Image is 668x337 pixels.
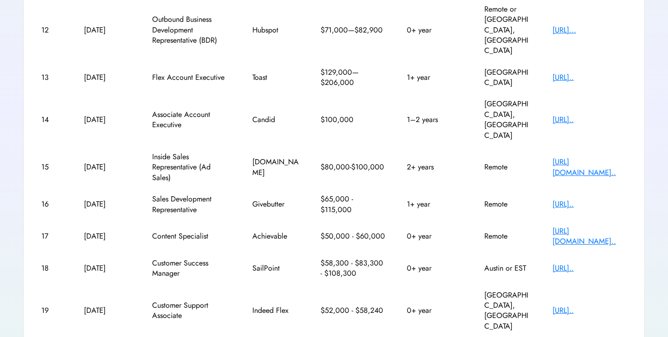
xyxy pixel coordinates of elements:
div: $58,300 - $83,300 - $108,300 [321,258,385,279]
div: $80,000-$100,000 [321,162,385,172]
div: 13 [41,72,62,83]
div: [URL][DOMAIN_NAME].. [552,226,627,247]
div: $50,000 - $60,000 [321,231,385,241]
div: 1+ year [407,199,462,209]
div: 12 [41,25,62,35]
div: Hubspot [252,25,299,35]
div: $65,000 - $115,000 [321,194,385,215]
div: Candid [252,115,299,125]
div: [DATE] [84,231,130,241]
div: $71,000—$82,900 [321,25,385,35]
div: Associate Account Executive [152,110,231,130]
div: Remote [484,199,531,209]
div: 15 [41,162,62,172]
div: [URL].. [552,305,627,316]
div: Givebutter [252,199,299,209]
div: Toast [252,72,299,83]
div: Remote or [GEOGRAPHIC_DATA], [GEOGRAPHIC_DATA] [484,4,531,56]
div: [URL].. [552,115,627,125]
div: 2+ years [407,162,462,172]
div: 0+ year [407,231,462,241]
div: [GEOGRAPHIC_DATA], [GEOGRAPHIC_DATA] [484,99,531,141]
div: Outbound Business Development Representative (BDR) [152,14,231,45]
div: [GEOGRAPHIC_DATA] [484,67,531,88]
div: 0+ year [407,263,462,273]
div: $52,000 - $58,240 [321,305,385,316]
div: Achievable [252,231,299,241]
div: $129,000—$206,000 [321,67,385,88]
div: 17 [41,231,62,241]
div: Remote [484,231,531,241]
div: 19 [41,305,62,316]
div: [GEOGRAPHIC_DATA], [GEOGRAPHIC_DATA] [484,290,531,332]
div: [URL].. [552,199,627,209]
div: Customer Success Manager [152,258,231,279]
div: [DATE] [84,162,130,172]
div: 16 [41,199,62,209]
div: 1+ year [407,72,462,83]
div: Sales Development Representative [152,194,231,215]
div: [URL].. [552,263,627,273]
div: Flex Account Executive [152,72,231,83]
div: Customer Support Associate [152,300,231,321]
div: [DOMAIN_NAME] [252,157,299,178]
div: 0+ year [407,305,462,316]
div: [DATE] [84,199,130,209]
div: SailPoint [252,263,299,273]
div: [URL]... [552,25,627,35]
div: Indeed Flex [252,305,299,316]
div: [DATE] [84,25,130,35]
div: [DATE] [84,263,130,273]
div: Remote [484,162,531,172]
div: [URL].. [552,72,627,83]
div: [DATE] [84,305,130,316]
div: Inside Sales Representative (Ad Sales) [152,152,231,183]
div: [DATE] [84,115,130,125]
div: 14 [41,115,62,125]
div: Content Specialist [152,231,231,241]
div: [URL][DOMAIN_NAME].. [552,157,627,178]
div: 0+ year [407,25,462,35]
div: $100,000 [321,115,385,125]
div: 1–2 years [407,115,462,125]
div: Austin or EST [484,263,531,273]
div: 18 [41,263,62,273]
div: [DATE] [84,72,130,83]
